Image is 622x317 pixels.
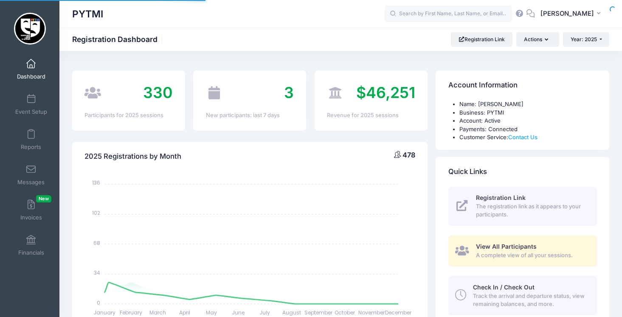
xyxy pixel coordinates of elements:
a: InvoicesNew [11,195,51,225]
li: Business: PYTMI [459,109,597,117]
li: Name: [PERSON_NAME] [459,100,597,109]
tspan: February [120,309,143,316]
tspan: 68 [93,239,100,246]
a: Messages [11,160,51,190]
span: Dashboard [17,73,45,80]
tspan: 102 [92,209,100,216]
a: Registration Link The registration link as it appears to your participants. [448,187,597,226]
button: [PERSON_NAME] [535,4,609,24]
li: Account: Active [459,117,597,125]
span: View All Participants [476,243,537,250]
tspan: November [359,309,386,316]
li: Customer Service: [459,133,597,142]
tspan: January [93,309,115,316]
tspan: June [232,309,245,316]
span: Financials [18,249,44,256]
span: The registration link as it appears to your participants. [476,202,587,219]
span: 330 [143,83,173,102]
tspan: September [304,309,333,316]
span: Track the arrival and departure status, view remaining balances, and more. [473,292,587,309]
span: Invoices [20,214,42,221]
a: Contact Us [508,134,538,140]
li: Payments: Connected [459,125,597,134]
span: A complete view of all your sessions. [476,251,587,260]
span: $46,251 [356,83,415,102]
tspan: 0 [97,299,100,306]
a: Dashboard [11,54,51,84]
span: 3 [284,83,294,102]
a: Check In / Check Out Track the arrival and departure status, view remaining balances, and more. [448,276,597,315]
button: Actions [516,32,559,47]
h1: Registration Dashboard [72,35,165,44]
tspan: May [206,309,217,316]
tspan: October [335,309,356,316]
h1: PYTMI [72,4,103,24]
a: View All Participants A complete view of all your sessions. [448,236,597,267]
span: Registration Link [476,194,526,201]
span: Event Setup [15,108,47,115]
span: [PERSON_NAME] [540,9,594,18]
div: New participants: last 7 days [206,111,294,120]
a: Reports [11,125,51,154]
span: New [36,195,51,202]
span: 478 [402,151,415,159]
tspan: March [150,309,166,316]
button: Year: 2025 [563,32,609,47]
tspan: 136 [92,179,100,186]
tspan: July [259,309,270,316]
span: Year: 2025 [571,36,597,42]
a: Registration Link [451,32,512,47]
div: Revenue for 2025 sessions [327,111,415,120]
tspan: 34 [94,269,100,276]
span: Messages [17,179,45,186]
tspan: August [282,309,301,316]
a: Event Setup [11,90,51,119]
img: PYTMI [14,13,46,45]
h4: Account Information [448,73,518,98]
span: Reports [21,143,41,151]
div: Participants for 2025 sessions [84,111,172,120]
input: Search by First Name, Last Name, or Email... [385,6,512,22]
tspan: December [386,309,412,316]
span: Check In / Check Out [473,283,535,291]
h4: 2025 Registrations by Month [84,144,181,168]
a: Financials [11,230,51,260]
h4: Quick Links [448,160,487,184]
tspan: April [179,309,190,316]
